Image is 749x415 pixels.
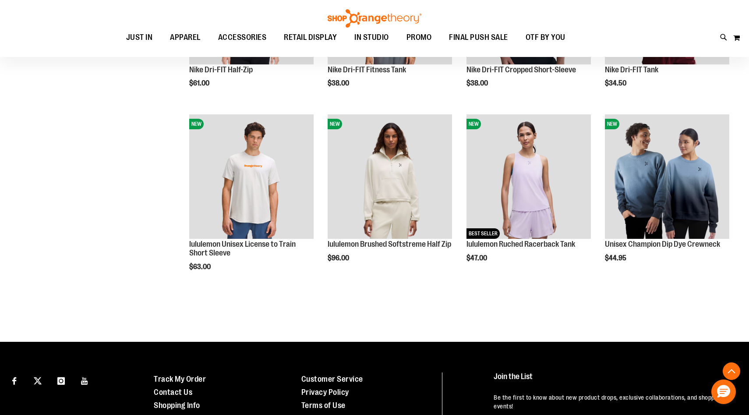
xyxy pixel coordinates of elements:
button: Hello, have a question? Let’s chat. [711,380,736,404]
span: JUST IN [126,28,153,47]
span: NEW [466,119,481,129]
span: BEST SELLER [466,228,500,239]
span: NEW [189,119,204,129]
img: lululemon Brushed Softstreme Half Zip [328,114,452,239]
a: Nike Dri-FIT Cropped Short-Sleeve [466,65,576,74]
a: lululemon Ruched Racerback Tank [466,240,575,248]
div: product [601,110,734,284]
a: lululemon Unisex License to Train Short SleeveNEW [189,114,314,240]
span: PROMO [406,28,432,47]
div: product [323,110,456,284]
a: Nike Dri-FIT Tank [605,65,658,74]
img: Unisex Champion Dip Dye Crewneck [605,114,729,239]
a: Privacy Policy [301,388,349,397]
a: FINAL PUSH SALE [440,28,517,48]
a: PROMO [398,28,441,48]
a: Shopping Info [154,401,200,410]
a: JUST IN [117,28,162,48]
a: Customer Service [301,375,363,383]
span: $44.95 [605,254,628,262]
span: APPAREL [170,28,201,47]
img: Twitter [34,377,42,385]
a: lululemon Brushed Softstreme Half Zip [328,240,451,248]
span: FINAL PUSH SALE [449,28,508,47]
a: Terms of Use [301,401,346,410]
span: OTF BY YOU [526,28,565,47]
div: product [185,110,318,293]
img: Shop Orangetheory [326,9,423,28]
p: Be the first to know about new product drops, exclusive collaborations, and shopping events! [494,393,730,411]
span: NEW [328,119,342,129]
a: Nike Dri-FIT Fitness Tank [328,65,406,74]
a: lululemon Brushed Softstreme Half ZipNEW [328,114,452,240]
span: $34.50 [605,79,628,87]
a: lululemon Unisex License to Train Short Sleeve [189,240,296,257]
img: lululemon Unisex License to Train Short Sleeve [189,114,314,239]
img: lululemon Ruched Racerback Tank [466,114,591,239]
a: Visit our Youtube page [77,372,92,388]
a: Contact Us [154,388,192,397]
span: $61.00 [189,79,211,87]
a: Visit our X page [30,372,46,388]
span: $96.00 [328,254,350,262]
a: Visit our Facebook page [7,372,22,388]
a: Visit our Instagram page [53,372,69,388]
a: APPAREL [161,28,209,47]
span: $38.00 [328,79,350,87]
span: RETAIL DISPLAY [284,28,337,47]
a: Unisex Champion Dip Dye CrewneckNEW [605,114,729,240]
a: Unisex Champion Dip Dye Crewneck [605,240,720,248]
a: RETAIL DISPLAY [275,28,346,48]
span: NEW [605,119,619,129]
span: $63.00 [189,263,212,271]
span: $47.00 [466,254,488,262]
span: ACCESSORIES [218,28,267,47]
a: lululemon Ruched Racerback TankNEWBEST SELLER [466,114,591,240]
a: OTF BY YOU [517,28,574,48]
h4: Join the List [494,372,730,389]
a: Nike Dri-FIT Half-Zip [189,65,253,74]
div: product [462,110,595,284]
span: IN STUDIO [354,28,389,47]
span: $38.00 [466,79,489,87]
a: Track My Order [154,375,206,383]
a: IN STUDIO [346,28,398,48]
a: ACCESSORIES [209,28,276,48]
button: Back To Top [723,362,740,380]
